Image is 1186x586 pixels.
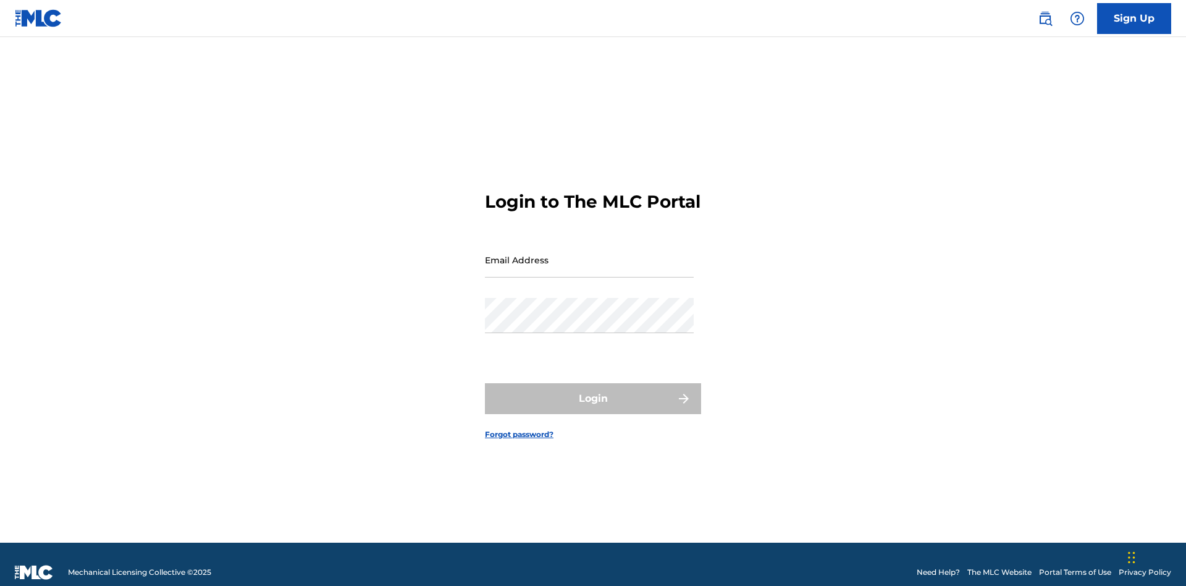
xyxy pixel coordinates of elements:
a: Public Search [1033,6,1058,31]
a: The MLC Website [967,567,1032,578]
a: Privacy Policy [1119,567,1171,578]
iframe: Chat Widget [1124,527,1186,586]
img: help [1070,11,1085,26]
img: search [1038,11,1053,26]
img: logo [15,565,53,580]
a: Sign Up [1097,3,1171,34]
img: MLC Logo [15,9,62,27]
a: Need Help? [917,567,960,578]
div: Help [1065,6,1090,31]
h3: Login to The MLC Portal [485,191,700,213]
span: Mechanical Licensing Collective © 2025 [68,567,211,578]
div: Drag [1128,539,1135,576]
a: Portal Terms of Use [1039,567,1111,578]
a: Forgot password? [485,429,553,440]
